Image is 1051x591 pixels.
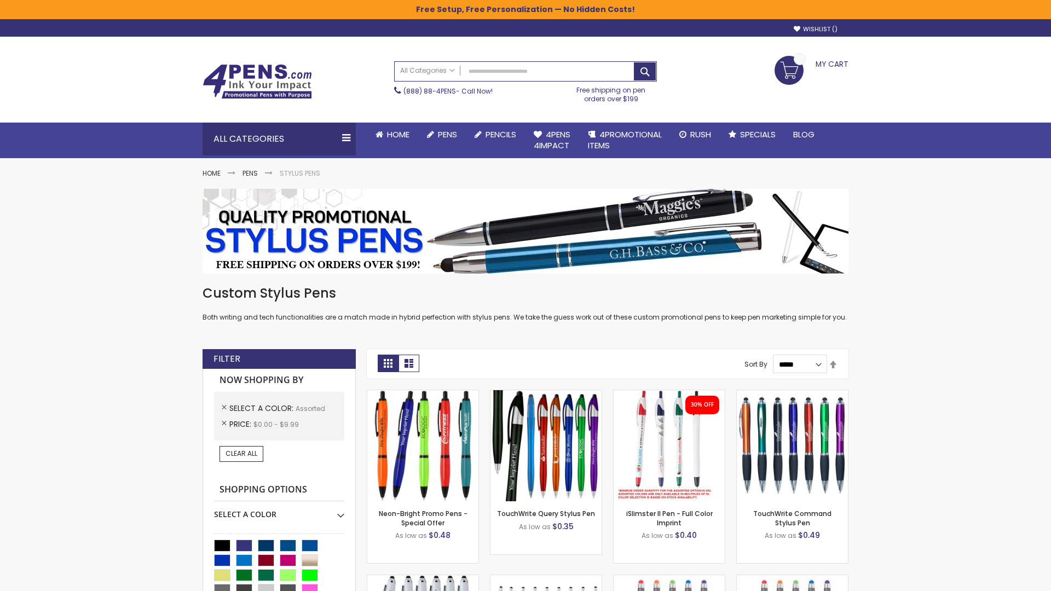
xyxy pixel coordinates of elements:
[675,530,697,541] span: $0.40
[552,521,574,532] span: $0.35
[367,123,418,147] a: Home
[220,446,263,461] a: Clear All
[793,129,815,140] span: Blog
[466,123,525,147] a: Pencils
[642,531,673,540] span: As low as
[214,369,344,392] strong: Now Shopping by
[614,390,725,399] a: iSlimster II - Full Color-Assorted
[403,86,493,96] span: - Call Now!
[367,390,478,501] img: Neon-Bright Promo Pens-Assorted
[229,403,296,414] span: Select A Color
[242,169,258,178] a: Pens
[400,66,455,75] span: All Categories
[203,169,221,178] a: Home
[486,129,516,140] span: Pencils
[395,62,460,80] a: All Categories
[367,575,478,584] a: Kimberly Logo Stylus Pens-Assorted
[565,82,657,103] div: Free shipping on pen orders over $199
[490,390,602,399] a: TouchWrite Query Stylus Pen-Assorted
[229,419,253,430] span: Price
[497,509,595,518] a: TouchWrite Query Stylus Pen
[765,531,796,540] span: As low as
[203,123,356,155] div: All Categories
[203,64,312,99] img: 4Pens Custom Pens and Promotional Products
[588,129,662,151] span: 4PROMOTIONAL ITEMS
[490,390,602,501] img: TouchWrite Query Stylus Pen-Assorted
[720,123,784,147] a: Specials
[253,420,299,429] span: $0.00 - $9.99
[214,478,344,502] strong: Shopping Options
[203,189,848,274] img: Stylus Pens
[403,86,456,96] a: (888) 88-4PENS
[418,123,466,147] a: Pens
[519,522,551,531] span: As low as
[280,169,320,178] strong: Stylus Pens
[579,123,671,158] a: 4PROMOTIONALITEMS
[626,509,713,527] a: iSlimster II Pen - Full Color Imprint
[753,509,831,527] a: TouchWrite Command Stylus Pen
[203,285,848,302] h1: Custom Stylus Pens
[214,501,344,520] div: Select A Color
[798,530,820,541] span: $0.49
[534,129,570,151] span: 4Pens 4impact
[367,390,478,399] a: Neon-Bright Promo Pens-Assorted
[525,123,579,158] a: 4Pens4impact
[784,123,823,147] a: Blog
[614,575,725,584] a: Islander Softy Gel Pen with Stylus-Assorted
[744,360,767,369] label: Sort By
[794,25,838,33] a: Wishlist
[691,401,714,409] div: 30% OFF
[438,129,457,140] span: Pens
[395,531,427,540] span: As low as
[737,575,848,584] a: Islander Softy Gel with Stylus - ColorJet Imprint-Assorted
[379,509,467,527] a: Neon-Bright Promo Pens - Special Offer
[387,129,409,140] span: Home
[737,390,848,501] img: TouchWrite Command Stylus Pen-Assorted
[213,353,240,365] strong: Filter
[740,129,776,140] span: Specials
[296,404,325,413] span: Assorted
[203,285,848,322] div: Both writing and tech functionalities are a match made in hybrid perfection with stylus pens. We ...
[737,390,848,399] a: TouchWrite Command Stylus Pen-Assorted
[226,449,257,458] span: Clear All
[378,355,399,372] strong: Grid
[429,530,451,541] span: $0.48
[690,129,711,140] span: Rush
[614,390,725,501] img: iSlimster II - Full Color-Assorted
[490,575,602,584] a: Stiletto Advertising Stylus Pens-Assorted
[671,123,720,147] a: Rush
